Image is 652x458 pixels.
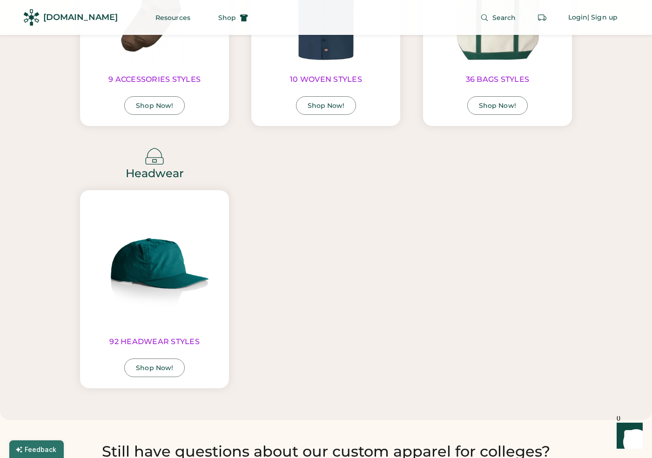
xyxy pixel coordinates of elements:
[296,96,356,115] a: Shop Now!
[136,102,173,109] div: Shop Now!
[124,96,185,115] a: Shop Now!
[492,14,516,21] span: Search
[533,8,551,27] button: Retrieve an order
[144,8,202,27] button: Resources
[126,168,184,179] a: Headwear
[308,102,345,109] div: Shop Now!
[587,13,618,22] div: | Sign up
[107,333,202,350] div: 92 HEADWEAR STYLES
[43,12,118,23] div: [DOMAIN_NAME]
[207,8,259,27] button: Shop
[23,9,40,26] img: Rendered Logo - Screens
[463,71,532,88] div: 36 BAGS STYLES
[479,102,516,109] div: Shop Now!
[287,71,365,88] div: 10 WOVEN STYLES
[608,416,648,456] iframe: Front Chat
[467,96,528,115] a: Shop Now!
[218,14,236,21] span: Shop
[568,13,588,22] div: Login
[143,145,166,168] img: Icon
[106,71,203,88] div: 9 ACCESSORIES STYLES
[136,365,173,371] div: Shop Now!
[124,358,185,377] a: Shop Now!
[469,8,527,27] button: Search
